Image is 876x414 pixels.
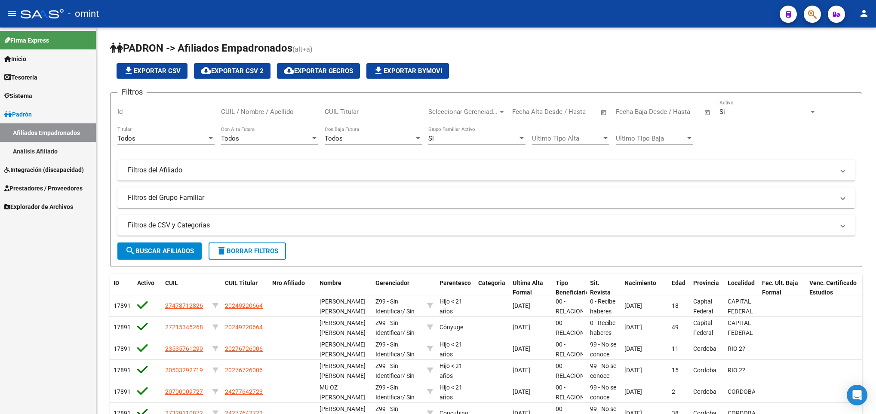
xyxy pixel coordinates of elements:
[375,384,403,401] span: Z99 - Sin Identificar
[624,367,642,374] span: [DATE]
[325,135,343,142] span: Todos
[114,279,119,286] span: ID
[320,362,366,379] span: [PERSON_NAME] [PERSON_NAME]
[68,4,99,23] span: - omint
[859,8,869,18] mat-icon: person
[114,324,134,331] span: 178916
[7,8,17,18] mat-icon: menu
[375,279,409,286] span: Gerenciador
[728,345,745,352] span: RIO 2?
[117,187,855,208] mat-expansion-panel-header: Filtros del Grupo Familiar
[806,274,862,302] datatable-header-cell: Venc. Certificado Estudios
[117,135,135,142] span: Todos
[759,274,806,302] datatable-header-cell: Fec. Ult. Baja Formal
[728,279,755,286] span: Localidad
[269,274,316,302] datatable-header-cell: Nro Afiliado
[225,279,258,286] span: CUIL Titular
[624,302,642,309] span: [DATE]
[440,341,462,358] span: Hijo < 21 años
[668,274,690,302] datatable-header-cell: Edad
[728,319,753,336] span: CAPITAL FEDERAL
[693,319,713,336] span: Capital Federal
[209,242,286,260] button: Borrar Filtros
[724,274,759,302] datatable-header-cell: Localidad
[117,215,855,236] mat-expansion-panel-header: Filtros de CSV y Categorias
[440,279,471,286] span: Parentesco
[590,279,611,296] span: Sit. Revista
[440,384,462,401] span: Hijo < 21 años
[216,247,278,255] span: Borrar Filtros
[728,367,745,374] span: RIO 2?
[284,67,353,75] span: Exportar GECROS
[216,245,227,256] mat-icon: delete
[4,36,49,45] span: Firma Express
[123,65,134,76] mat-icon: file_download
[128,166,834,175] mat-panel-title: Filtros del Afiliado
[125,247,194,255] span: Buscar Afiliados
[599,107,609,117] button: Open calendar
[221,135,239,142] span: Todos
[672,302,679,309] span: 18
[512,108,547,116] input: Fecha inicio
[4,54,26,64] span: Inicio
[513,279,543,296] span: Ultima Alta Formal
[658,108,700,116] input: Fecha fin
[165,388,203,395] span: 20700009727
[4,165,84,175] span: Integración (discapacidad)
[693,345,716,352] span: Cordoba
[624,388,642,395] span: [DATE]
[672,345,679,352] span: 11
[440,324,463,331] span: Cónyuge
[117,242,202,260] button: Buscar Afiliados
[137,279,154,286] span: Activo
[114,302,134,309] span: 178917
[4,202,73,212] span: Explorador de Archivos
[320,279,341,286] span: Nombre
[128,193,834,202] mat-panel-title: Filtros del Grupo Familiar
[125,245,135,256] mat-icon: search
[590,319,626,346] span: 0 - Recibe haberes regularmente
[590,298,626,325] span: 0 - Recibe haberes regularmente
[513,365,549,375] div: [DATE]
[590,362,616,399] span: 99 - No se conoce situación de revista
[440,362,462,379] span: Hijo < 21 años
[117,86,147,98] h3: Filtros
[728,388,756,395] span: CORDOBA
[513,301,549,311] div: [DATE]
[128,221,834,230] mat-panel-title: Filtros de CSV y Categorias
[165,367,203,374] span: 20503292719
[672,324,679,331] span: 49
[513,387,549,397] div: [DATE]
[719,108,725,116] span: Si
[165,302,203,309] span: 27478712826
[556,279,589,296] span: Tipo Beneficiario
[475,274,509,302] datatable-header-cell: Categoria
[114,367,134,374] span: 178914
[624,324,642,331] span: [DATE]
[320,341,366,358] span: [PERSON_NAME] [PERSON_NAME]
[375,319,403,336] span: Z99 - Sin Identificar
[847,385,867,405] div: Open Intercom Messenger
[556,298,596,334] span: 00 - RELACION DE DEPENDENCIA
[320,319,366,336] span: [PERSON_NAME] [PERSON_NAME]
[201,65,211,76] mat-icon: cloud_download
[555,108,596,116] input: Fecha fin
[809,279,857,296] span: Venc. Certificado Estudios
[225,302,263,309] span: 20249220664
[693,298,713,315] span: Capital Federal
[556,319,596,356] span: 00 - RELACION DE DEPENDENCIA
[690,274,724,302] datatable-header-cell: Provincia
[373,65,384,76] mat-icon: file_download
[621,274,668,302] datatable-header-cell: Nacimiento
[165,345,203,352] span: 23535761299
[624,345,642,352] span: [DATE]
[110,42,292,54] span: PADRON -> Afiliados Empadronados
[672,279,685,286] span: Edad
[556,362,596,399] span: 00 - RELACION DE DEPENDENCIA
[225,324,263,331] span: 20249220664
[316,274,372,302] datatable-header-cell: Nombre
[117,160,855,181] mat-expansion-panel-header: Filtros del Afiliado
[428,108,498,116] span: Seleccionar Gerenciador
[114,345,134,352] span: 178915
[277,63,360,79] button: Exportar GECROS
